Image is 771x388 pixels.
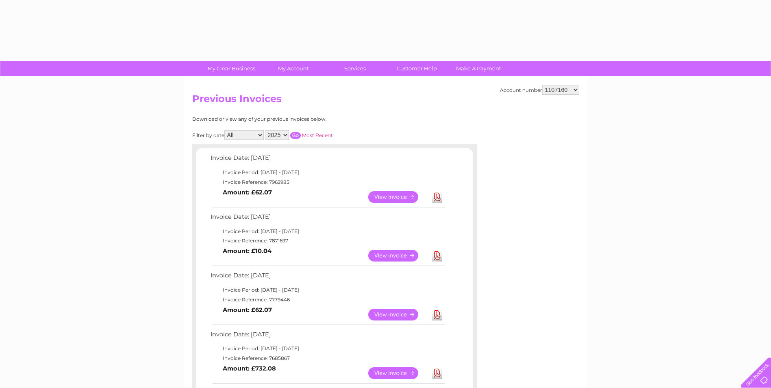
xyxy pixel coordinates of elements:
a: My Clear Business [198,61,265,76]
b: Amount: £62.07 [223,306,272,314]
a: Download [432,250,442,262]
a: Download [432,367,442,379]
td: Invoice Period: [DATE] - [DATE] [208,285,446,295]
b: Amount: £10.04 [223,247,271,255]
a: View [368,309,428,320]
td: Invoice Reference: 7685867 [208,353,446,363]
div: Download or view any of your previous invoices below. [192,116,406,122]
b: Amount: £732.08 [223,365,276,372]
a: Services [321,61,389,76]
td: Invoice Date: [DATE] [208,153,446,168]
a: View [368,191,428,203]
a: View [368,250,428,262]
b: Amount: £62.07 [223,189,272,196]
td: Invoice Reference: 7871697 [208,236,446,246]
td: Invoice Date: [DATE] [208,211,446,227]
td: Invoice Date: [DATE] [208,270,446,285]
a: Customer Help [383,61,450,76]
h2: Previous Invoices [192,93,579,109]
td: Invoice Period: [DATE] - [DATE] [208,344,446,353]
td: Invoice Date: [DATE] [208,329,446,344]
td: Invoice Period: [DATE] - [DATE] [208,168,446,177]
a: My Account [260,61,327,76]
div: Filter by date [192,130,406,140]
a: Most Recent [302,132,333,138]
a: Download [432,191,442,203]
td: Invoice Reference: 7962985 [208,177,446,187]
a: View [368,367,428,379]
div: Account number [500,85,579,95]
a: Make A Payment [445,61,512,76]
td: Invoice Period: [DATE] - [DATE] [208,227,446,236]
a: Download [432,309,442,320]
td: Invoice Reference: 7779446 [208,295,446,305]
